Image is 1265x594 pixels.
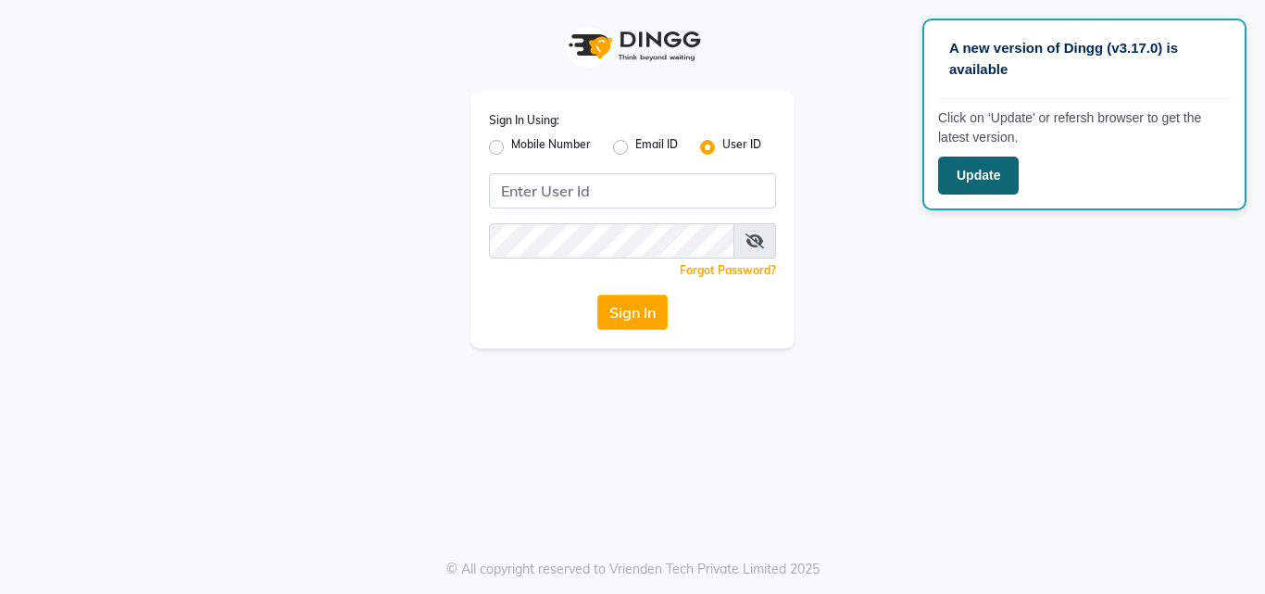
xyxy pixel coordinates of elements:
[511,136,591,158] label: Mobile Number
[489,173,776,209] input: Username
[938,157,1019,195] button: Update
[680,263,776,277] a: Forgot Password?
[949,38,1220,80] p: A new version of Dingg (v3.17.0) is available
[722,136,761,158] label: User ID
[489,112,559,129] label: Sign In Using:
[597,295,668,330] button: Sign In
[938,108,1231,147] p: Click on ‘Update’ or refersh browser to get the latest version.
[489,223,734,259] input: Username
[558,19,707,73] img: logo1.svg
[635,136,678,158] label: Email ID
